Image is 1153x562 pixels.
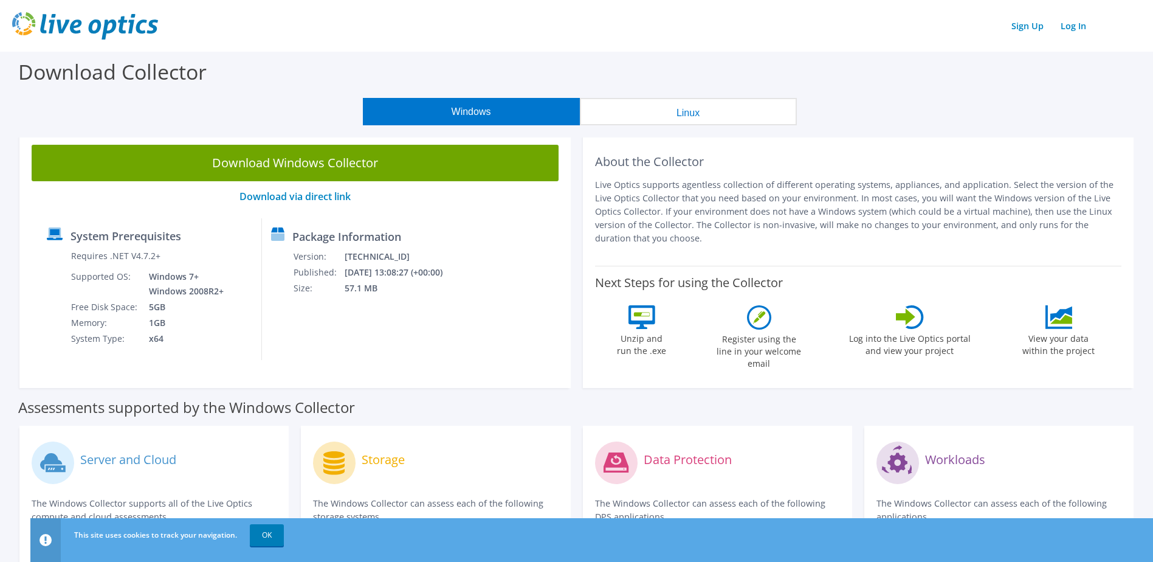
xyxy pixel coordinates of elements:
[344,280,458,296] td: 57.1 MB
[71,299,140,315] td: Free Disk Space:
[71,250,160,262] label: Requires .NET V4.7.2+
[293,265,344,280] td: Published:
[293,249,344,265] td: Version:
[876,497,1121,524] p: The Windows Collector can assess each of the following applications.
[12,12,158,40] img: live_optics_svg.svg
[71,269,140,299] td: Supported OS:
[71,331,140,347] td: System Type:
[32,145,559,181] a: Download Windows Collector
[313,497,558,524] p: The Windows Collector can assess each of the following storage systems.
[595,154,1122,169] h2: About the Collector
[344,249,458,265] td: [TECHNICAL_ID]
[140,315,226,331] td: 1GB
[614,329,670,357] label: Unzip and run the .exe
[71,230,181,242] label: System Prerequisites
[250,524,284,546] a: OK
[580,98,797,125] button: Linux
[239,190,351,203] a: Download via direct link
[644,454,732,466] label: Data Protection
[140,299,226,315] td: 5GB
[848,329,971,357] label: Log into the Live Optics portal and view your project
[293,280,344,296] td: Size:
[18,58,207,86] label: Download Collector
[595,497,840,524] p: The Windows Collector can assess each of the following DPS applications.
[140,269,226,299] td: Windows 7+ Windows 2008R2+
[595,276,783,290] label: Next Steps for using the Collector
[74,530,237,540] span: This site uses cookies to track your navigation.
[1055,17,1092,35] a: Log In
[344,265,458,280] td: [DATE] 13:08:27 (+00:00)
[1015,329,1103,357] label: View your data within the project
[18,401,355,414] label: Assessments supported by the Windows Collector
[362,454,405,466] label: Storage
[714,330,805,370] label: Register using the line in your welcome email
[71,315,140,331] td: Memory:
[595,178,1122,245] p: Live Optics supports agentless collection of different operating systems, appliances, and applica...
[80,454,176,466] label: Server and Cloud
[363,98,580,125] button: Windows
[292,231,401,243] label: Package Information
[1005,17,1050,35] a: Sign Up
[140,331,226,347] td: x64
[925,454,985,466] label: Workloads
[32,497,277,524] p: The Windows Collector supports all of the Live Optics compute and cloud assessments.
